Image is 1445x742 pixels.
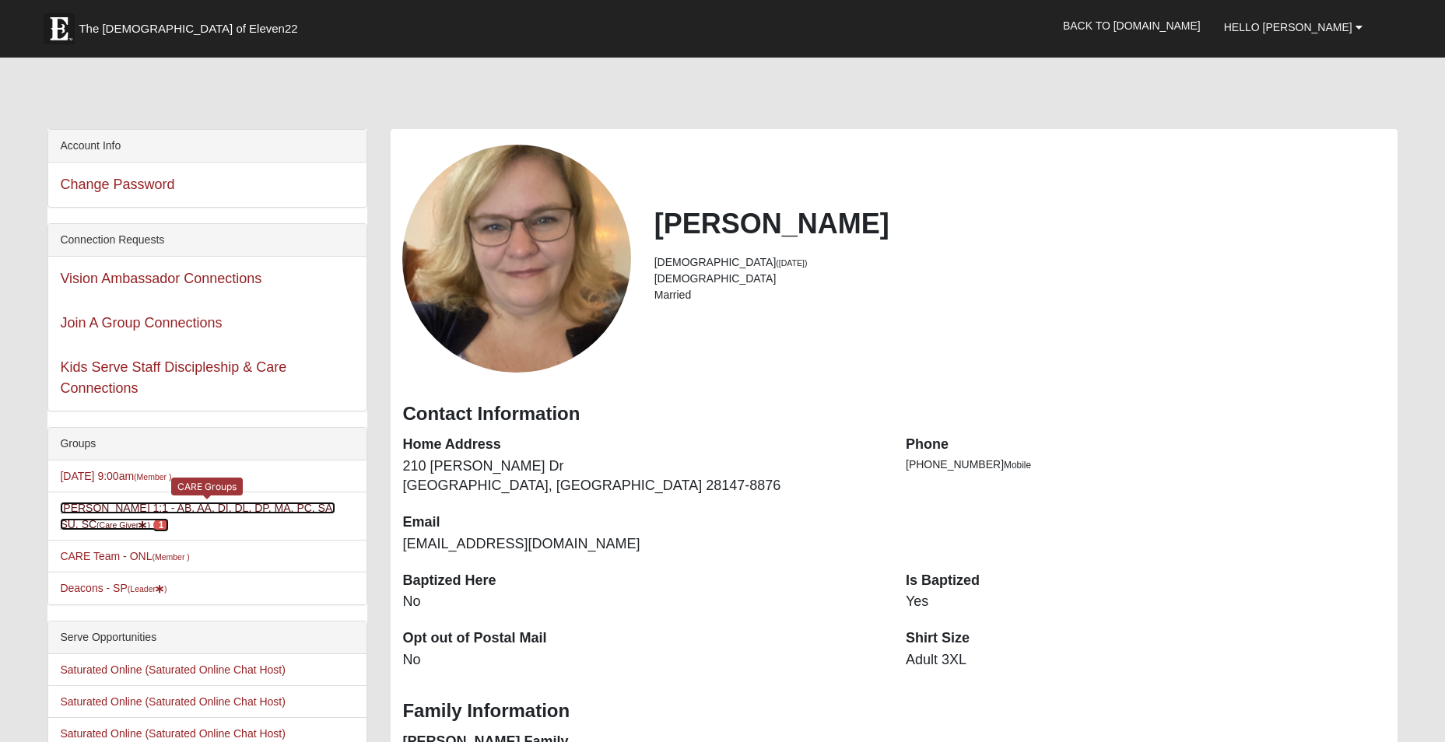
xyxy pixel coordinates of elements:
[48,224,367,257] div: Connection Requests
[402,145,630,373] a: View Fullsize Photo
[906,592,1386,612] dd: Yes
[402,571,882,591] dt: Baptized Here
[36,5,347,44] a: The [DEMOGRAPHIC_DATA] of Eleven22
[402,435,882,455] dt: Home Address
[402,534,882,555] dd: [EMAIL_ADDRESS][DOMAIN_NAME]
[776,258,807,268] small: ([DATE])
[60,727,286,740] a: Saturated Online (Saturated Online Chat Host)
[402,650,882,670] dd: No
[402,700,1385,723] h3: Family Information
[152,552,189,562] small: (Member )
[654,287,1386,303] li: Married
[402,403,1385,425] h3: Contact Information
[60,359,286,396] a: Kids Serve Staff Discipleship & Care Connections
[906,457,1386,473] li: [PHONE_NUMBER]
[60,177,174,192] a: Change Password
[79,21,297,37] span: The [DEMOGRAPHIC_DATA] of Eleven22
[654,254,1386,271] li: [DEMOGRAPHIC_DATA]
[906,571,1386,591] dt: Is Baptized
[402,513,882,533] dt: Email
[402,592,882,612] dd: No
[134,472,171,481] small: (Member )
[402,628,882,649] dt: Opt out of Postal Mail
[60,315,222,331] a: Join A Group Connections
[48,621,367,654] div: Serve Opportunities
[44,13,75,44] img: Eleven22 logo
[48,428,367,460] div: Groups
[906,435,1386,455] dt: Phone
[654,271,1386,287] li: [DEMOGRAPHIC_DATA]
[48,130,367,163] div: Account Info
[60,502,335,530] a: [PERSON_NAME] 1:1 - AB, AA, DI, DL, DP, MA, PC, SA, SU, SC(Care Giver) 1
[60,550,189,562] a: CARE Team - ONL(Member )
[60,695,286,708] a: Saturated Online (Saturated Online Chat Host)
[654,207,1386,240] h2: [PERSON_NAME]
[60,271,261,286] a: Vision Ambassador Connections
[1004,460,1031,471] span: Mobile
[171,478,243,495] div: CARE Groups
[60,470,171,482] a: [DATE] 9:00am(Member )
[906,628,1386,649] dt: Shirt Size
[906,650,1386,670] dd: Adult 3XL
[1224,21,1352,33] span: Hello [PERSON_NAME]
[60,582,167,594] a: Deacons - SP(Leader)
[1051,6,1212,45] a: Back to [DOMAIN_NAME]
[153,518,170,532] span: number of pending members
[96,520,150,530] small: (Care Giver )
[60,663,286,676] a: Saturated Online (Saturated Online Chat Host)
[402,457,882,496] dd: 210 [PERSON_NAME] Dr [GEOGRAPHIC_DATA], [GEOGRAPHIC_DATA] 28147-8876
[1212,8,1374,47] a: Hello [PERSON_NAME]
[128,584,167,593] small: (Leader )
